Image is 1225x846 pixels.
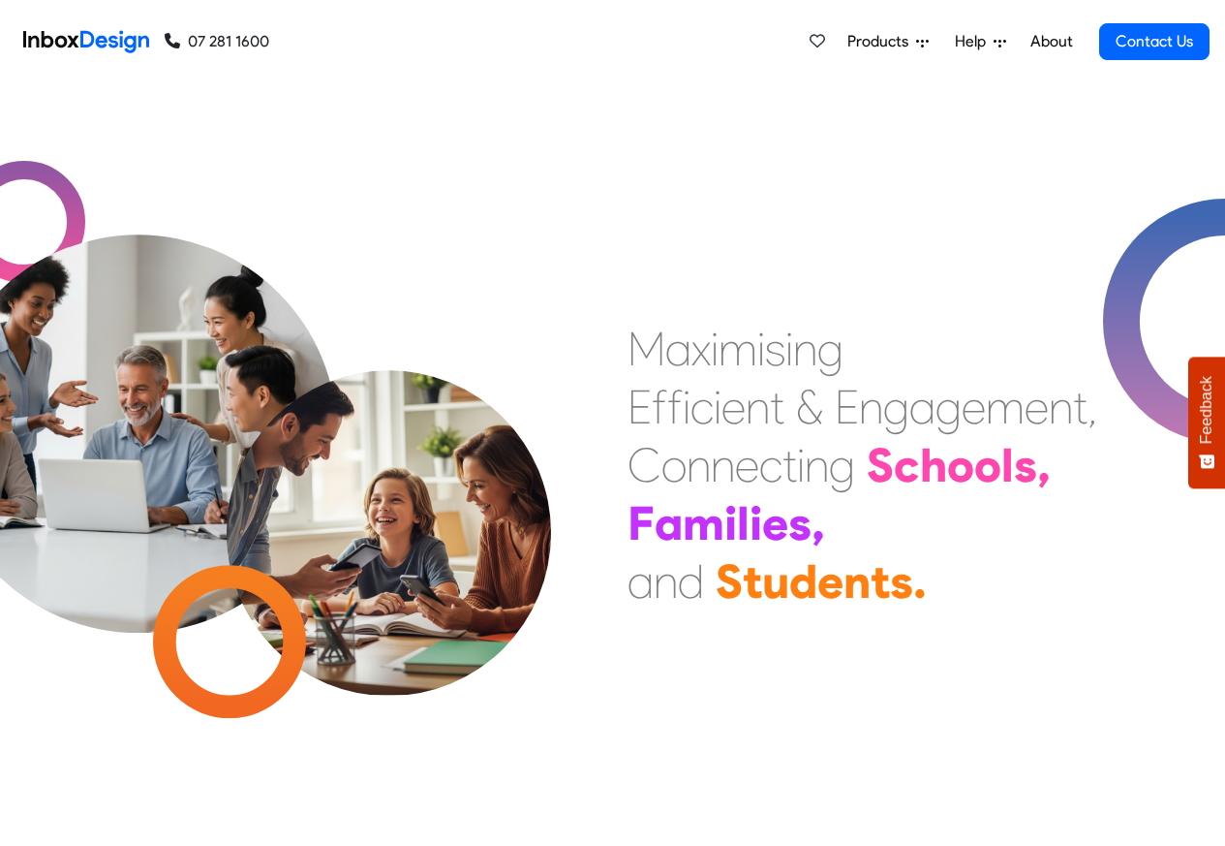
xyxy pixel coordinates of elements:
div: n [1049,378,1073,436]
div: n [805,436,829,494]
div: & [796,378,823,436]
div: S [867,436,894,494]
div: c [690,378,714,436]
div: n [711,436,735,494]
div: s [1014,436,1037,494]
div: e [962,378,986,436]
div: , [1037,436,1051,494]
div: a [665,320,691,378]
div: i [785,320,793,378]
div: n [859,378,883,436]
div: g [829,436,855,494]
div: x [691,320,711,378]
div: c [894,436,920,494]
div: E [628,378,652,436]
div: e [1025,378,1049,436]
div: e [762,494,788,552]
div: f [652,378,667,436]
div: i [724,494,737,552]
div: n [746,378,770,436]
div: g [883,378,909,436]
div: t [782,436,797,494]
button: Feedback - Show survey [1188,357,1225,488]
a: Help [947,22,1014,61]
div: e [817,552,843,611]
div: c [759,436,782,494]
a: About [1025,22,1078,61]
div: i [757,320,765,378]
div: , [812,494,825,552]
div: i [750,494,762,552]
div: t [743,552,762,611]
div: E [835,378,859,436]
div: a [628,552,654,611]
div: i [711,320,719,378]
div: n [843,552,871,611]
div: s [788,494,812,552]
span: Help [955,30,994,53]
div: S [716,552,743,611]
div: a [909,378,935,436]
div: s [890,552,913,611]
div: n [654,552,678,611]
div: t [871,552,890,611]
div: t [1073,378,1087,436]
span: Feedback [1198,376,1215,444]
div: i [797,436,805,494]
div: o [974,436,1001,494]
div: m [986,378,1025,436]
div: h [920,436,947,494]
div: o [947,436,974,494]
div: u [762,552,789,611]
div: l [737,494,750,552]
div: t [770,378,784,436]
div: s [765,320,785,378]
div: e [721,378,746,436]
a: Contact Us [1099,23,1210,60]
div: . [913,552,927,611]
div: C [628,436,661,494]
span: Products [847,30,916,53]
div: n [687,436,711,494]
div: m [719,320,757,378]
div: m [683,494,724,552]
div: M [628,320,665,378]
div: a [655,494,683,552]
div: , [1087,378,1097,436]
div: F [628,494,655,552]
div: i [714,378,721,436]
div: d [789,552,817,611]
div: e [735,436,759,494]
a: Products [840,22,936,61]
div: d [678,552,704,611]
div: Maximising Efficient & Engagement, Connecting Schools, Families, and Students. [628,320,1097,611]
div: n [793,320,817,378]
div: f [667,378,683,436]
div: l [1001,436,1014,494]
img: parents_with_child.png [186,290,592,696]
a: 07 281 1600 [165,30,269,53]
div: o [661,436,687,494]
div: g [817,320,843,378]
div: g [935,378,962,436]
div: i [683,378,690,436]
